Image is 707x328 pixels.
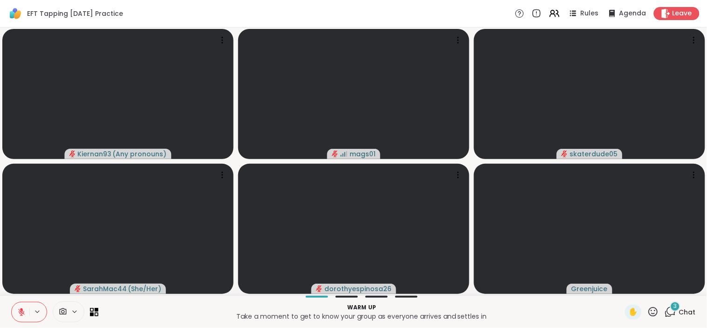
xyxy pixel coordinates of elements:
span: ✋ [629,307,638,318]
span: ( Any pronouns ) [113,149,167,159]
span: Leave [673,9,692,18]
span: audio-muted [562,151,568,157]
span: audio-muted [75,286,81,292]
span: EFT Tapping [DATE] Practice [27,9,123,18]
span: Chat [679,307,696,317]
p: Take a moment to get to know your group as everyone arrives and settles in [104,312,619,321]
span: audio-muted [316,286,323,292]
span: Rules [581,9,599,18]
span: Kiernan93 [78,149,112,159]
span: mags01 [350,149,376,159]
span: 3 [674,302,677,310]
span: audio-muted [69,151,76,157]
span: audio-muted [332,151,338,157]
span: dorothyespinosa26 [324,284,391,293]
p: Warm up [104,303,619,312]
img: ShareWell Logomark [7,6,23,21]
span: skaterdude05 [570,149,618,159]
span: ( She/Her ) [128,284,161,293]
span: SarahMac44 [83,284,127,293]
span: Greenjuice [571,284,608,293]
span: Agenda [619,9,646,18]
